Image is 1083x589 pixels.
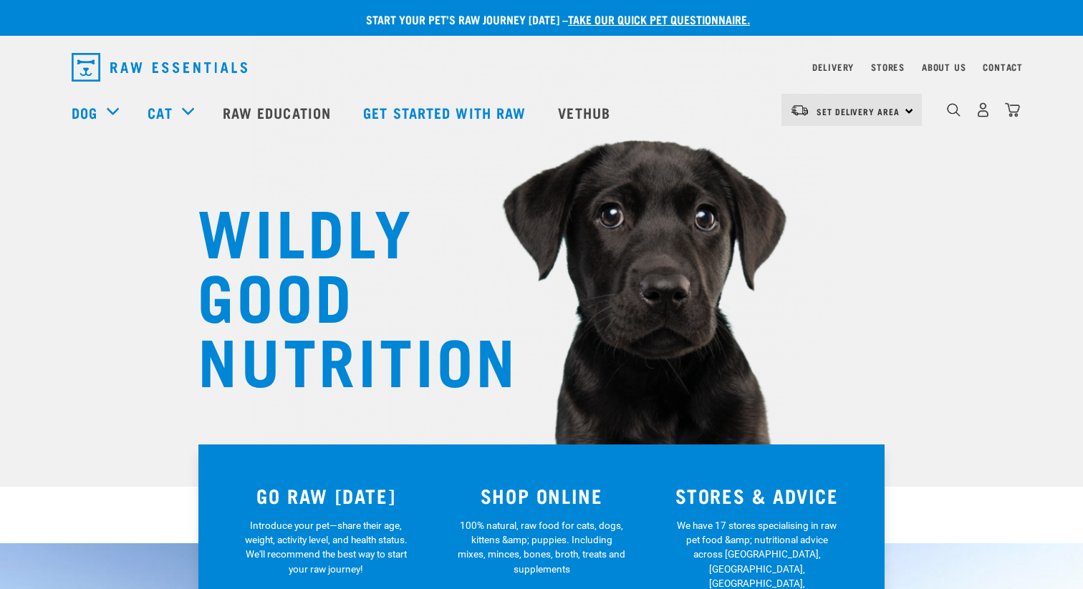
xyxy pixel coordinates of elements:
[148,102,172,123] a: Cat
[458,518,626,577] p: 100% natural, raw food for cats, dogs, kittens &amp; puppies. Including mixes, minces, bones, bro...
[349,84,544,141] a: Get started with Raw
[544,84,628,141] a: Vethub
[812,64,854,69] a: Delivery
[922,64,966,69] a: About Us
[72,53,247,82] img: Raw Essentials Logo
[198,197,484,390] h1: WILDLY GOOD NUTRITION
[72,102,97,123] a: Dog
[568,16,750,22] a: take our quick pet questionnaire.
[443,485,641,507] h3: SHOP ONLINE
[983,64,1023,69] a: Contact
[1005,102,1020,117] img: home-icon@2x.png
[242,518,410,577] p: Introduce your pet—share their age, weight, activity level, and health status. We'll recommend th...
[790,104,809,117] img: van-moving.png
[227,485,425,507] h3: GO RAW [DATE]
[871,64,905,69] a: Stores
[208,84,349,141] a: Raw Education
[947,103,961,117] img: home-icon-1@2x.png
[60,47,1023,87] nav: dropdown navigation
[976,102,991,117] img: user.png
[658,485,856,507] h3: STORES & ADVICE
[817,109,900,114] span: Set Delivery Area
